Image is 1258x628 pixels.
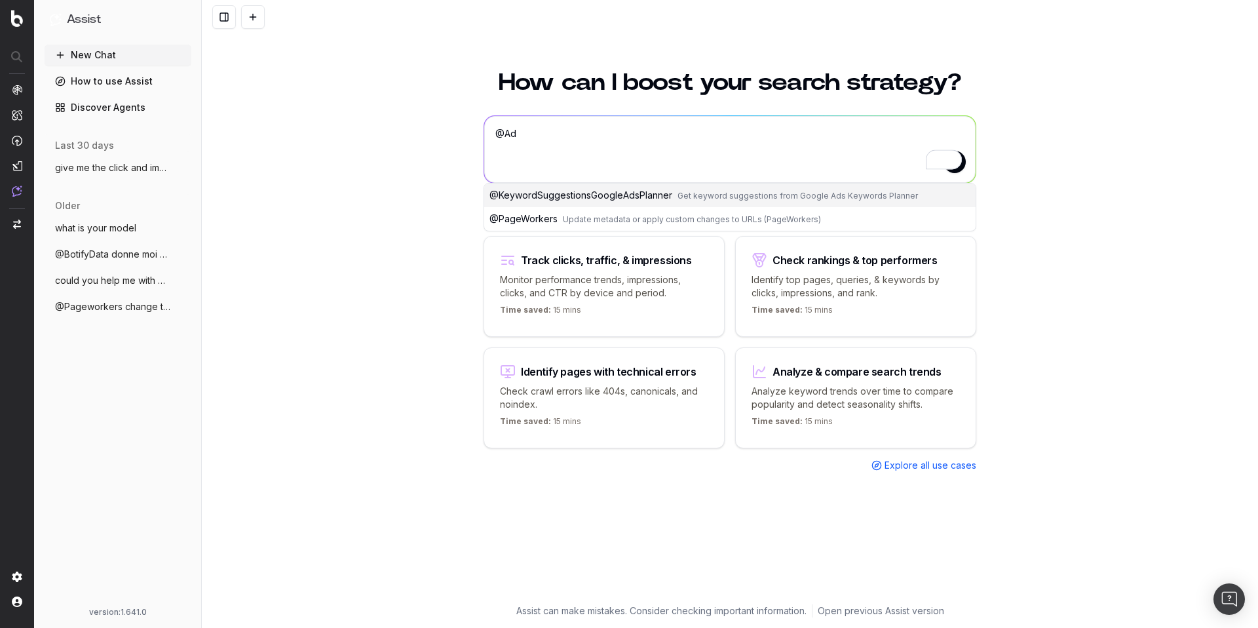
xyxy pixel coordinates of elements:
[1213,583,1245,615] div: Open Intercom Messenger
[484,116,976,183] textarea: To enrich screen reader interactions, please activate Accessibility in Grammarly extension settings
[677,191,918,201] span: Get keyword suggestions from Google Ads Keywords Planner
[12,161,22,171] img: Studio
[67,10,101,29] h1: Assist
[484,184,976,207] button: @KeywordSuggestionsGoogleAdsPlannerGet keyword suggestions from Google Ads Keywords Planner
[500,416,581,432] p: 15 mins
[45,45,191,66] button: New Chat
[55,222,136,235] span: what is your model
[516,604,807,618] p: Assist can make mistakes. Consider checking important information.
[55,300,170,313] span: @Pageworkers change title in label-emmau
[45,157,191,178] button: give me the click and impression for the
[12,597,22,607] img: My account
[752,416,833,432] p: 15 mins
[50,607,186,618] div: version: 1.641.0
[50,10,186,29] button: Assist
[11,10,23,27] img: Botify logo
[489,189,672,201] span: @ KeywordSuggestionsGoogleAdsPlanner
[45,218,191,239] button: what is your model
[12,109,22,121] img: Intelligence
[500,305,551,315] span: Time saved:
[55,199,80,212] span: older
[12,186,22,197] img: Assist
[500,305,581,321] p: 15 mins
[45,296,191,317] button: @Pageworkers change title in label-emmau
[500,385,708,411] p: Check crawl errors like 404s, canonicals, and noindex.
[12,135,22,146] img: Activation
[489,213,558,224] span: @ PageWorkers
[500,273,708,300] p: Monitor performance trends, impressions, clicks, and CTR by device and period.
[521,255,692,265] div: Track clicks, traffic, & impressions
[55,139,114,152] span: last 30 days
[45,97,191,118] a: Discover Agents
[45,71,191,92] a: How to use Assist
[12,85,22,95] img: Analytics
[55,248,170,261] span: @BotifyData donne moi une liste de 100 u
[12,572,22,582] img: Setting
[500,416,551,426] span: Time saved:
[55,161,170,174] span: give me the click and impression for the
[45,244,191,265] button: @BotifyData donne moi une liste de 100 u
[45,270,191,291] button: could you help me with @KeywordsSuggesti
[563,214,821,224] span: Update metadata or apply custom changes to URLs (PageWorkers)
[885,459,976,472] span: Explore all use cases
[752,305,833,321] p: 15 mins
[484,207,976,231] button: @PageWorkersUpdate metadata or apply custom changes to URLs (PageWorkers)
[818,604,944,618] a: Open previous Assist version
[55,274,170,287] span: could you help me with @KeywordsSuggesti
[50,13,62,26] img: Assist
[752,416,803,426] span: Time saved:
[752,273,960,300] p: Identify top pages, queries, & keywords by clicks, impressions, and rank.
[752,385,960,411] p: Analyze keyword trends over time to compare popularity and detect seasonality shifts.
[752,305,803,315] span: Time saved:
[521,366,696,377] div: Identify pages with technical errors
[484,71,976,94] h1: How can I boost your search strategy?
[13,220,21,229] img: Switch project
[772,255,938,265] div: Check rankings & top performers
[772,366,942,377] div: Analyze & compare search trends
[871,459,976,472] a: Explore all use cases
